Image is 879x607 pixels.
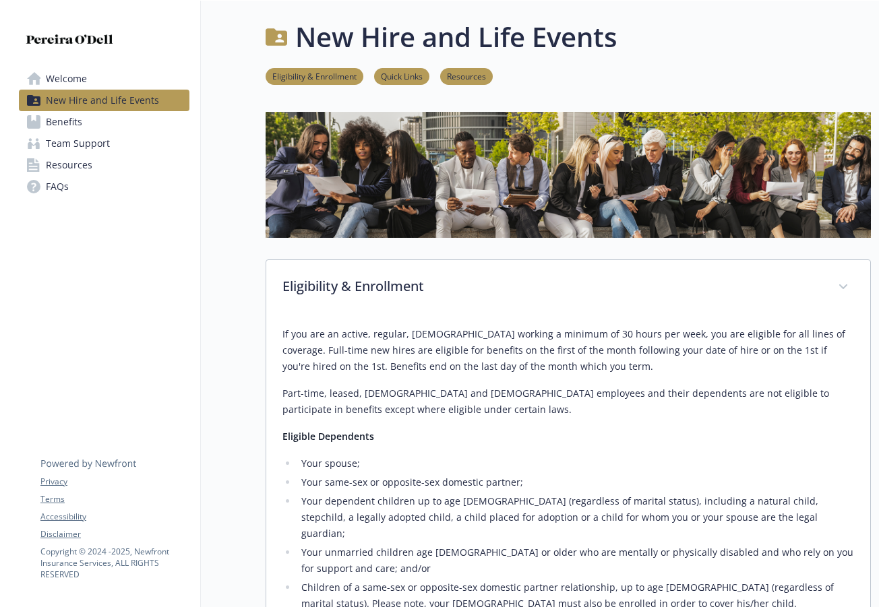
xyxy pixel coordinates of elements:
[46,111,82,133] span: Benefits
[46,133,110,154] span: Team Support
[282,430,374,443] strong: Eligible Dependents
[266,260,870,315] div: Eligibility & Enrollment
[40,476,189,488] a: Privacy
[19,133,189,154] a: Team Support
[19,154,189,176] a: Resources
[19,90,189,111] a: New Hire and Life Events
[19,68,189,90] a: Welcome
[440,69,493,82] a: Resources
[266,112,871,238] img: new hire page banner
[282,385,854,418] p: Part-time, leased, [DEMOGRAPHIC_DATA] and [DEMOGRAPHIC_DATA] employees and their dependents are n...
[297,455,854,472] li: Your spouse;
[46,68,87,90] span: Welcome
[297,474,854,490] li: Your same-sex or opposite-sex domestic partner;
[374,69,429,82] a: Quick Links
[282,276,822,296] p: Eligibility & Enrollment
[295,17,617,57] h1: New Hire and Life Events
[282,326,854,375] p: If you are an active, regular, [DEMOGRAPHIC_DATA] working a minimum of 30 hours per week, you are...
[46,176,69,197] span: FAQs
[40,528,189,540] a: Disclaimer
[297,493,854,542] li: Your dependent children up to age [DEMOGRAPHIC_DATA] (regardless of marital status), including a ...
[266,69,363,82] a: Eligibility & Enrollment
[40,546,189,580] p: Copyright © 2024 - 2025 , Newfront Insurance Services, ALL RIGHTS RESERVED
[19,176,189,197] a: FAQs
[40,511,189,523] a: Accessibility
[297,544,854,577] li: Your unmarried children age [DEMOGRAPHIC_DATA] or older who are mentally or physically disabled a...
[46,154,92,176] span: Resources
[19,111,189,133] a: Benefits
[40,493,189,505] a: Terms
[46,90,159,111] span: New Hire and Life Events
